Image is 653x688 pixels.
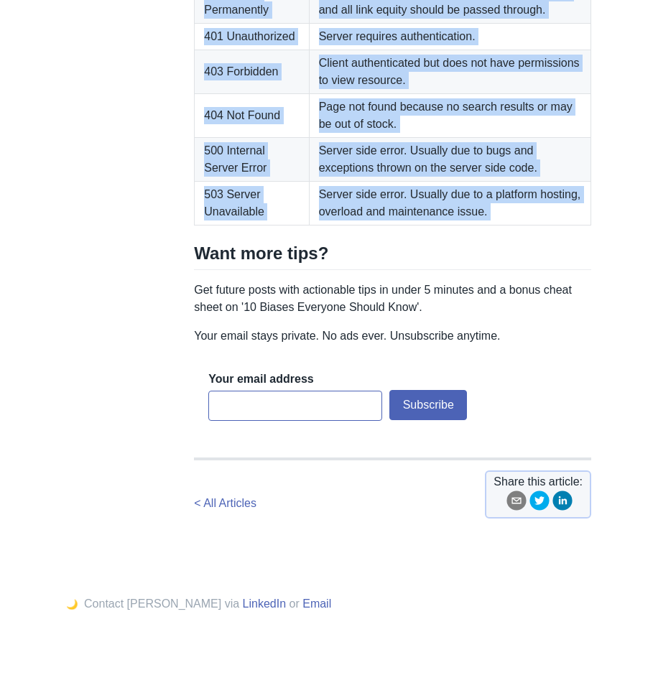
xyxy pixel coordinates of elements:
a: LinkedIn [243,598,287,610]
td: 401 Unauthorized [195,23,309,50]
td: Server requires authentication. [309,23,591,50]
span: Share this article: [494,473,583,491]
td: Server side error. Usually due to a platform hosting, overload and maintenance issue. [309,181,591,225]
span: Contact [PERSON_NAME] via [84,598,239,610]
td: Page not found because no search results or may be out of stock. [309,93,591,137]
button: email [506,491,527,516]
td: 500 Internal Server Error [195,137,309,181]
button: Subscribe [389,390,467,420]
button: 🌙 [62,598,83,610]
td: 503 Server Unavailable [195,181,309,225]
td: 404 Not Found [195,93,309,137]
td: Client authenticated but does not have permissions to view resource. [309,50,591,93]
h2: Want more tips? [194,243,591,270]
span: or [290,598,300,610]
a: Email [302,598,331,610]
button: twitter [529,491,550,516]
p: Get future posts with actionable tips in under 5 minutes and a bonus cheat sheet on '10 Biases Ev... [194,282,591,316]
button: linkedin [552,491,573,516]
p: Your email stays private. No ads ever. Unsubscribe anytime. [194,327,591,345]
a: < All Articles [194,497,256,509]
td: 403 Forbidden [195,50,309,93]
td: Server side error. Usually due to bugs and exceptions thrown on the server side code. [309,137,591,181]
label: Your email address [208,371,313,387]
